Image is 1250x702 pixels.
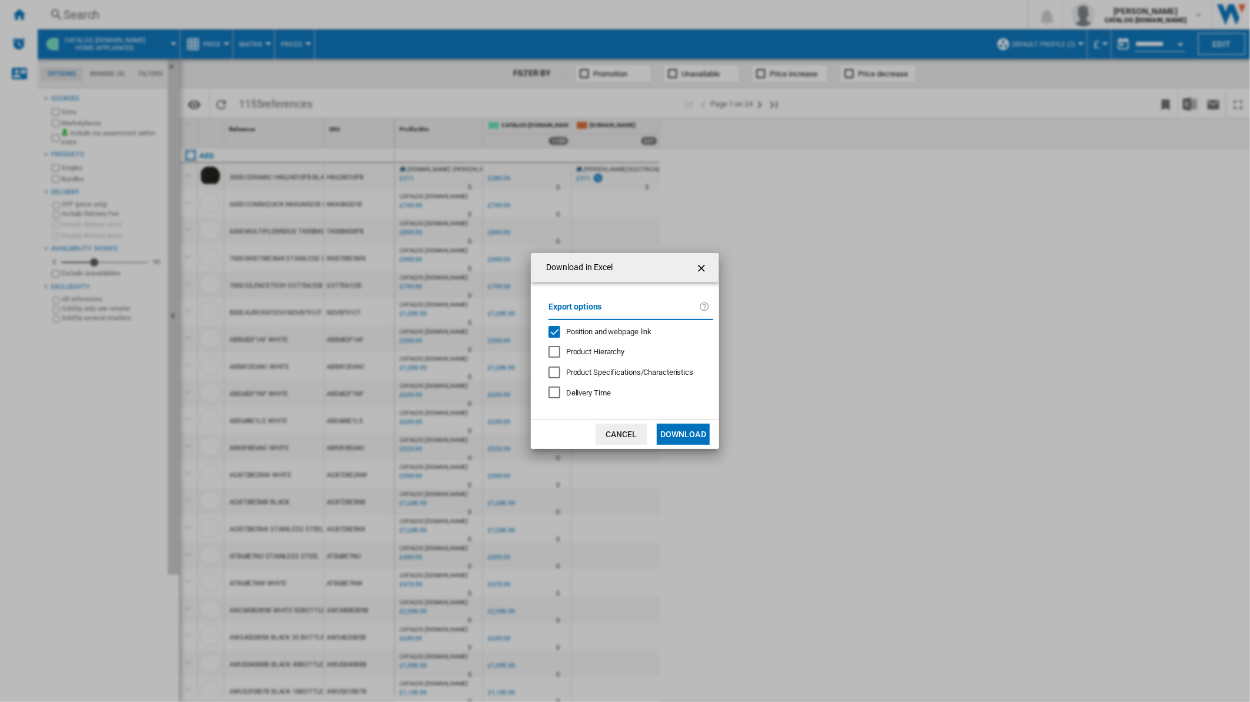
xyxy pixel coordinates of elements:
[657,424,710,445] button: Download
[548,387,713,398] md-checkbox: Delivery Time
[566,368,693,377] span: Product Specifications/Characteristics
[548,326,704,337] md-checkbox: Position and webpage link
[540,262,613,274] h4: Download in Excel
[566,347,624,356] span: Product Hierarchy
[548,300,699,322] label: Export options
[548,347,704,358] md-checkbox: Product Hierarchy
[566,388,611,397] span: Delivery Time
[596,424,647,445] button: Cancel
[566,327,652,336] span: Position and webpage link
[696,261,710,275] ng-md-icon: getI18NText('BUTTONS.CLOSE_DIALOG')
[566,367,693,378] div: Only applies to Category View
[691,256,714,280] button: getI18NText('BUTTONS.CLOSE_DIALOG')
